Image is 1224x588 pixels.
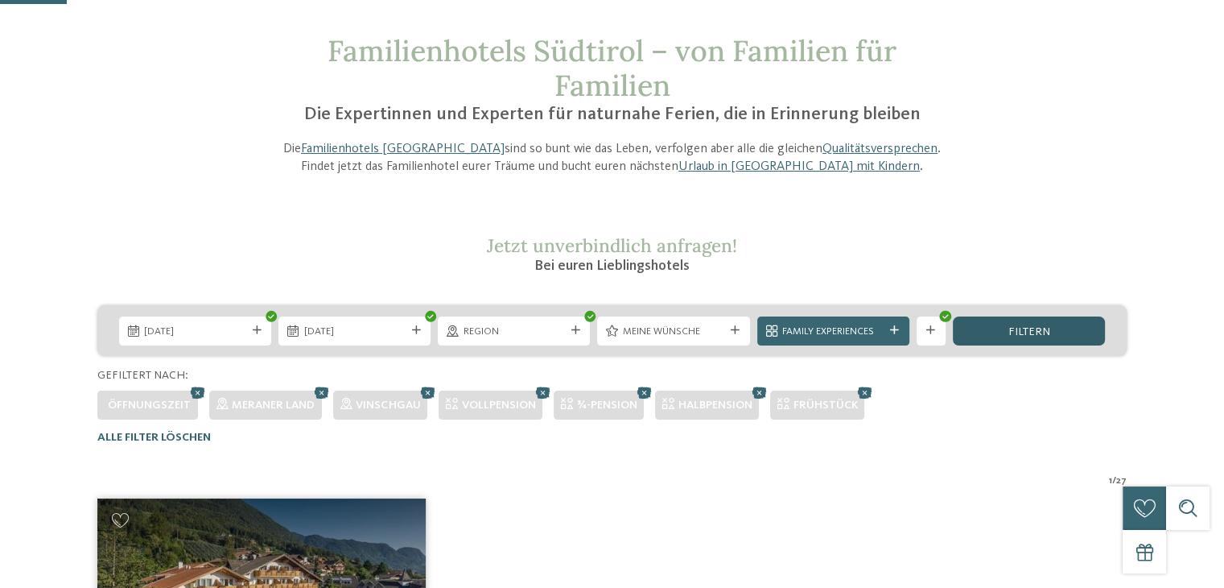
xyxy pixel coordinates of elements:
[268,140,957,176] p: Die sind so bunt wie das Leben, verfolgen aber alle die gleichen . Findet jetzt das Familienhotel...
[328,32,896,104] span: Familienhotels Südtirol – von Familien für Familien
[534,259,690,273] span: Bei euren Lieblingshotels
[303,106,920,123] span: Die Expertinnen und Experten für naturnahe Ferien, die in Erinnerung bleiben
[97,370,188,381] span: Gefiltert nach:
[356,400,420,411] span: Vinschgau
[304,325,406,339] span: [DATE]
[1112,474,1116,488] span: /
[301,143,505,155] a: Familienhotels [GEOGRAPHIC_DATA]
[623,325,724,339] span: Meine Wünsche
[232,400,315,411] span: Meraner Land
[464,325,565,339] span: Region
[97,432,211,443] span: Alle Filter löschen
[576,400,637,411] span: ¾-Pension
[487,234,737,257] span: Jetzt unverbindlich anfragen!
[678,400,752,411] span: Halbpension
[1008,326,1049,337] span: filtern
[782,325,884,339] span: Family Experiences
[822,143,938,155] a: Qualitätsversprechen
[678,160,920,173] a: Urlaub in [GEOGRAPHIC_DATA] mit Kindern
[1116,474,1127,488] span: 27
[793,400,857,411] span: Frühstück
[461,400,535,411] span: Vollpension
[144,325,245,339] span: [DATE]
[108,400,191,411] span: Öffnungszeit
[1109,474,1112,488] span: 1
